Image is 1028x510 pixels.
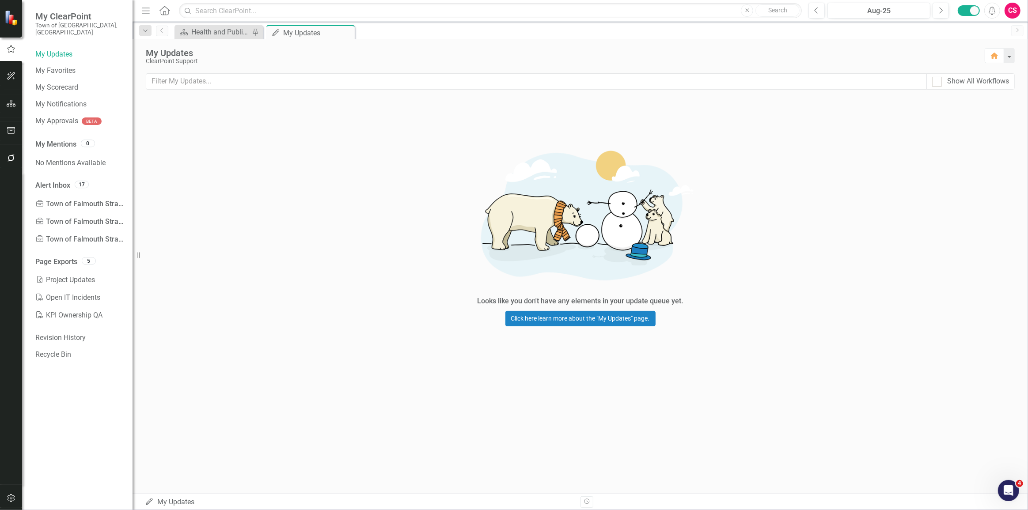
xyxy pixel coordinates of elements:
div: Town of Falmouth Strategic Plan Dashboard Export Complete [35,213,124,230]
div: My Updates [283,27,353,38]
a: Alert Inbox [35,181,70,191]
div: No Mentions Available [35,154,124,172]
div: Town of Falmouth Strategic Plan Dashboard Export Complete [35,195,124,213]
img: ClearPoint Strategy [4,9,20,26]
div: 5 [82,257,96,264]
div: Looks like you don't have any elements in your update queue yet. [477,296,683,306]
a: My Favorites [35,66,124,76]
a: My Approvals [35,116,78,126]
a: My Updates [35,49,124,60]
a: Health and Public Safety [177,26,250,38]
iframe: Intercom live chat [998,480,1019,501]
button: CS [1005,3,1020,19]
a: My Scorecard [35,83,124,93]
div: ClearPoint Support [146,58,976,64]
div: Town of Falmouth Strategic Plan Dashboard Export Complete [35,230,124,248]
div: My Updates [145,497,574,507]
input: Search ClearPoint... [179,3,802,19]
a: Page Exports [35,257,77,267]
span: Search [768,7,787,14]
div: 0 [81,140,95,147]
a: Revision History [35,333,124,343]
img: Getting started [448,135,713,294]
small: Town of [GEOGRAPHIC_DATA], [GEOGRAPHIC_DATA] [35,22,124,36]
div: 17 [75,181,89,188]
div: Show All Workflows [947,76,1009,87]
a: Recycle Bin [35,350,124,360]
input: Filter My Updates... [146,73,927,90]
a: Click here learn more about the "My Updates" page. [505,311,656,326]
span: 4 [1016,480,1023,487]
div: My Updates [146,48,976,58]
span: My ClearPoint [35,11,124,22]
button: Aug-25 [827,3,930,19]
button: Search [755,4,800,17]
a: Open IT Incidents [35,289,124,306]
a: My Notifications [35,99,124,110]
a: KPI Ownership QA [35,306,124,324]
div: Aug-25 [831,6,927,16]
a: Project Updates [35,271,124,289]
div: BETA [82,117,102,125]
a: My Mentions [35,140,76,150]
div: Health and Public Safety [191,26,250,38]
